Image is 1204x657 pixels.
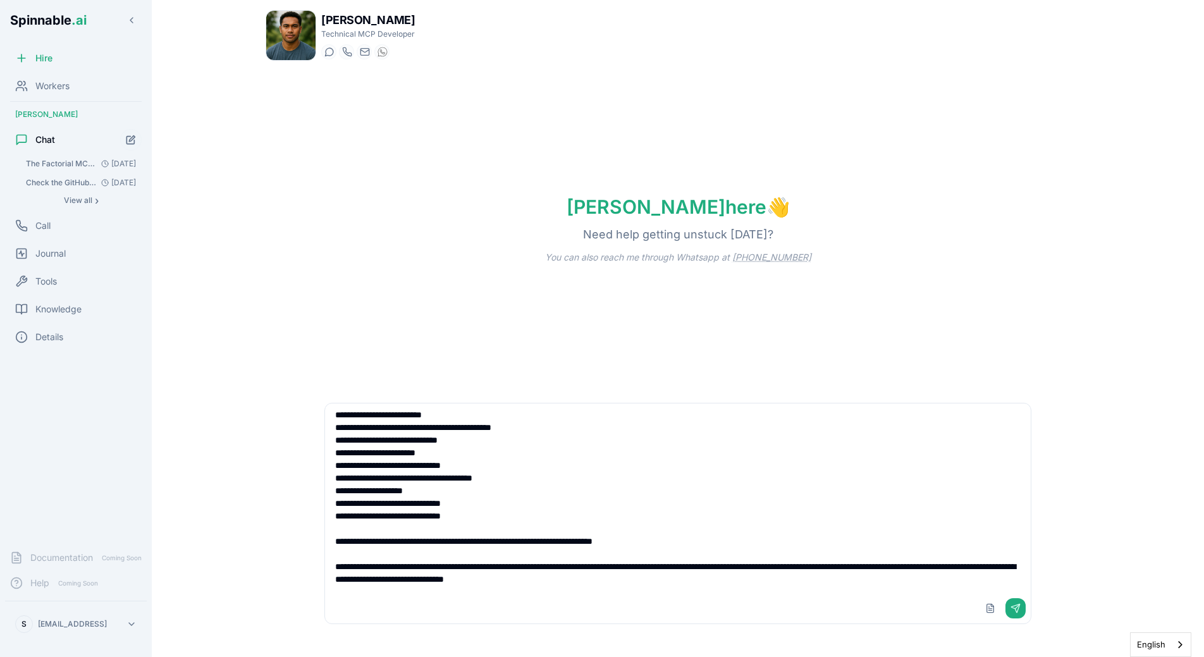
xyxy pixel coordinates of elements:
[1131,633,1191,656] a: English
[54,577,102,589] span: Coming Soon
[525,251,832,264] p: You can also reach me through Whatsapp at
[96,159,136,169] span: [DATE]
[10,611,142,637] button: S[EMAIL_ADDRESS]
[732,252,811,262] a: [PHONE_NUMBER]
[120,129,142,150] button: Start new chat
[21,619,27,629] span: S
[10,13,87,28] span: Spinnable
[35,331,63,343] span: Details
[35,275,57,288] span: Tools
[71,13,87,28] span: .ai
[30,551,93,564] span: Documentation
[374,44,390,59] button: WhatsApp
[26,159,96,169] span: The Factorial MCP we have built is not deployed in Fly. I want to test it's implementation using....
[20,174,142,192] button: Open conversation: Check the GitHub Actions deployment status for the Spinnable-AI/Factorial-MCP ...
[321,11,415,29] h1: [PERSON_NAME]
[321,29,415,39] p: Technical MCP Developer
[378,47,388,57] img: WhatsApp
[35,247,66,260] span: Journal
[30,577,49,589] span: Help
[766,195,790,218] span: wave
[35,133,55,146] span: Chat
[1130,632,1191,657] aside: Language selected: English
[266,11,316,60] img: Liam Kim
[35,52,52,64] span: Hire
[38,619,107,629] p: [EMAIL_ADDRESS]
[35,303,82,316] span: Knowledge
[357,44,372,59] button: Send email to liam.kim@getspinnable.ai
[321,44,336,59] button: Start a chat with Liam Kim
[64,195,92,206] span: View all
[35,219,51,232] span: Call
[563,226,794,243] p: Need help getting unstuck [DATE]?
[20,193,142,208] button: Show all conversations
[1130,632,1191,657] div: Language
[96,178,136,188] span: [DATE]
[26,178,96,188] span: Check the GitHub Actions deployment status for the Spinnable-AI/Factorial-MCP repository. Specifi...
[339,44,354,59] button: Start a call with Liam Kim
[5,104,147,125] div: [PERSON_NAME]
[98,552,145,564] span: Coming Soon
[20,155,142,173] button: Open conversation: The Factorial MCP we have built is not deployed in Fly. I want to test it's im...
[546,195,810,218] h1: [PERSON_NAME] here
[35,80,70,92] span: Workers
[95,195,99,206] span: ›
